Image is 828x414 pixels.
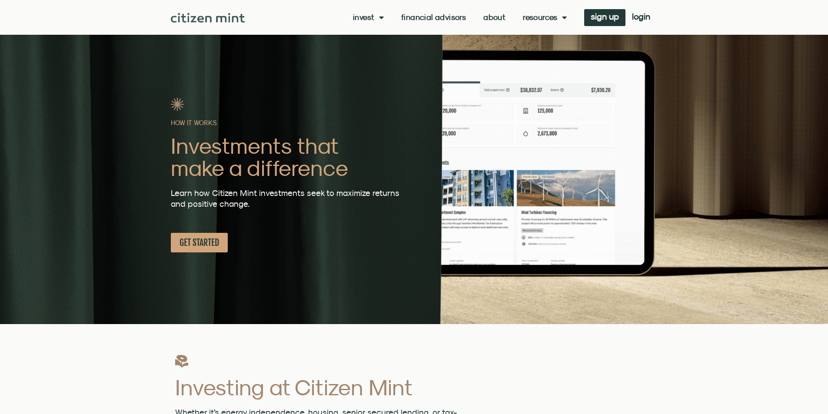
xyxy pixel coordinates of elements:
[353,13,384,22] a: Invest
[591,13,619,20] span: sign up
[171,233,228,252] a: GET STARTED
[523,13,567,22] a: Resources
[483,13,505,22] a: About
[171,188,399,209] span: Learn how Citizen Mint investments seek to maximize returns and positive change.
[171,119,406,126] h2: HOW IT WORKS
[353,13,567,22] nav: Menu
[171,13,245,23] img: Citizen Mint
[632,13,650,20] span: login
[180,237,219,248] span: GET STARTED
[401,13,466,22] a: Financial Advisors
[175,354,188,368] img: flower1_DG
[171,135,406,179] h2: Investments that make a difference
[584,9,625,26] a: sign up
[625,9,657,26] a: login
[175,376,491,398] h2: Investing at Citizen Mint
